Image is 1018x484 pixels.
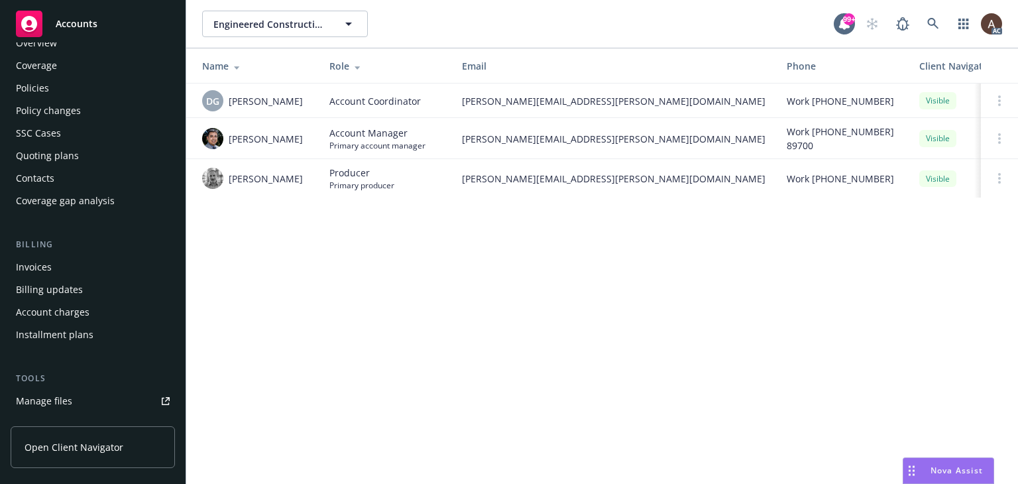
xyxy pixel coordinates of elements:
div: Phone [787,59,898,73]
span: Work [PHONE_NUMBER] 89700 [787,125,898,152]
span: [PERSON_NAME] [229,94,303,108]
a: Coverage gap analysis [11,190,175,212]
div: SSC Cases [16,123,61,144]
span: Open Client Navigator [25,440,123,454]
div: Visible [919,130,956,147]
span: Work [PHONE_NUMBER] [787,172,894,186]
div: Overview [16,32,57,54]
div: Tools [11,372,175,385]
div: Manage exposures [16,413,100,434]
span: [PERSON_NAME][EMAIL_ADDRESS][PERSON_NAME][DOMAIN_NAME] [462,132,765,146]
a: Manage exposures [11,413,175,434]
div: Role [329,59,441,73]
div: Manage files [16,391,72,412]
span: DG [206,94,219,108]
span: Accounts [56,19,97,29]
span: [PERSON_NAME] [229,172,303,186]
a: Report a Bug [889,11,916,37]
a: Billing updates [11,279,175,300]
div: Invoices [16,257,52,278]
div: Contacts [16,168,54,189]
a: Account charges [11,302,175,323]
span: [PERSON_NAME][EMAIL_ADDRESS][PERSON_NAME][DOMAIN_NAME] [462,94,765,108]
a: Switch app [950,11,977,37]
a: Manage files [11,391,175,412]
a: Policy changes [11,100,175,121]
div: Quoting plans [16,145,79,166]
a: Search [920,11,946,37]
div: Coverage gap analysis [16,190,115,212]
img: photo [202,128,223,149]
span: Work [PHONE_NUMBER] [787,94,894,108]
a: Policies [11,78,175,99]
a: Installment plans [11,324,175,345]
div: 99+ [843,13,855,25]
div: Email [462,59,765,73]
div: Coverage [16,55,57,76]
div: Policy changes [16,100,81,121]
span: [PERSON_NAME] [229,132,303,146]
span: Primary producer [329,180,394,191]
span: Engineered Construction Services Corp. [213,17,328,31]
a: SSC Cases [11,123,175,144]
div: Billing updates [16,279,83,300]
span: Account Coordinator [329,94,421,108]
div: Name [202,59,308,73]
span: Account Manager [329,126,425,140]
div: Visible [919,170,956,187]
button: Nova Assist [903,457,994,484]
a: Contacts [11,168,175,189]
div: Account charges [16,302,89,323]
span: Nova Assist [931,465,983,476]
a: Quoting plans [11,145,175,166]
div: Visible [919,92,956,109]
div: Billing [11,238,175,251]
div: Drag to move [903,458,920,483]
img: photo [981,13,1002,34]
a: Accounts [11,5,175,42]
span: [PERSON_NAME][EMAIL_ADDRESS][PERSON_NAME][DOMAIN_NAME] [462,172,765,186]
span: Primary account manager [329,140,425,151]
div: Installment plans [16,324,93,345]
img: photo [202,168,223,189]
a: Coverage [11,55,175,76]
a: Start snowing [859,11,885,37]
div: Policies [16,78,49,99]
button: Engineered Construction Services Corp. [202,11,368,37]
span: Producer [329,166,394,180]
a: Invoices [11,257,175,278]
a: Overview [11,32,175,54]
